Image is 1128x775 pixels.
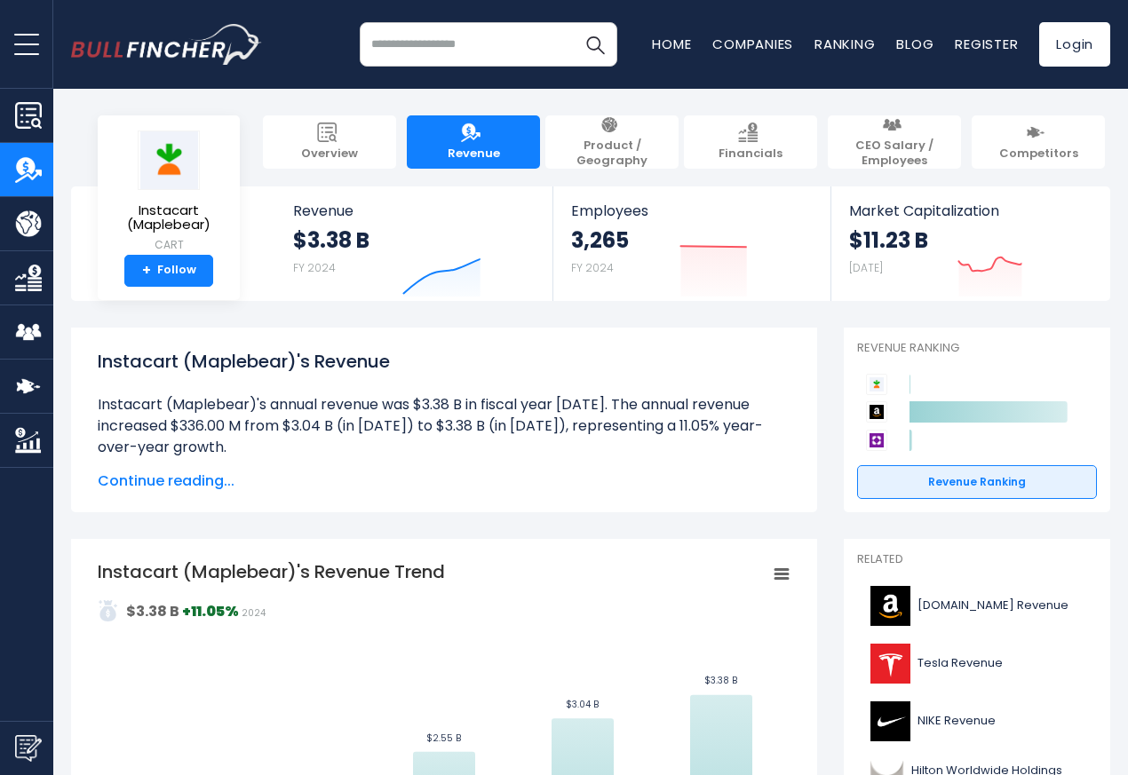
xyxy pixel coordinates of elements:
[857,639,1097,688] a: Tesla Revenue
[71,24,262,65] img: bullfincher logo
[242,606,266,620] span: 2024
[142,263,151,279] strong: +
[426,732,461,745] text: $2.55 B
[849,202,1091,219] span: Market Capitalization
[448,146,500,162] span: Revenue
[849,226,928,254] strong: $11.23 B
[275,186,553,301] a: Revenue $3.38 B FY 2024
[857,552,1097,567] p: Related
[868,586,912,626] img: AMZN logo
[849,260,883,275] small: [DATE]
[571,260,614,275] small: FY 2024
[955,35,1018,53] a: Register
[828,115,961,169] a: CEO Salary / Employees
[1039,22,1110,67] a: Login
[111,130,226,255] a: Instacart (Maplebear) CART
[293,202,536,219] span: Revenue
[857,465,1097,499] a: Revenue Ranking
[857,341,1097,356] p: Revenue Ranking
[554,138,670,169] span: Product / Geography
[571,226,629,254] strong: 3,265
[112,203,226,233] span: Instacart (Maplebear)
[301,146,358,162] span: Overview
[182,601,239,621] strong: +11.05%
[571,202,812,219] span: Employees
[652,35,691,53] a: Home
[837,138,952,169] span: CEO Salary / Employees
[98,471,790,492] span: Continue reading...
[999,146,1078,162] span: Competitors
[814,35,875,53] a: Ranking
[263,115,396,169] a: Overview
[866,430,887,451] img: Wayfair competitors logo
[545,115,679,169] a: Product / Geography
[857,581,1097,630] a: [DOMAIN_NAME] Revenue
[126,601,179,621] strong: $3.38 B
[972,115,1105,169] a: Competitors
[868,644,912,684] img: TSLA logo
[684,115,817,169] a: Financials
[712,35,793,53] a: Companies
[112,237,226,253] small: CART
[896,35,933,53] a: Blog
[857,697,1097,746] a: NIKE Revenue
[98,600,119,621] img: addasd
[293,226,369,254] strong: $3.38 B
[293,260,336,275] small: FY 2024
[98,394,790,458] li: Instacart (Maplebear)'s annual revenue was $3.38 B in fiscal year [DATE]. The annual revenue incr...
[98,348,790,375] h1: Instacart (Maplebear)'s Revenue
[719,146,782,162] span: Financials
[124,255,213,287] a: +Follow
[868,701,912,741] img: NKE logo
[831,186,1108,301] a: Market Capitalization $11.23 B [DATE]
[866,374,887,395] img: Instacart (Maplebear) competitors logo
[553,186,830,301] a: Employees 3,265 FY 2024
[566,698,599,711] text: $3.04 B
[71,24,262,65] a: Go to homepage
[407,115,540,169] a: Revenue
[98,559,445,584] tspan: Instacart (Maplebear)'s Revenue Trend
[704,674,737,687] text: $3.38 B
[866,401,887,423] img: Amazon.com competitors logo
[573,22,617,67] button: Search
